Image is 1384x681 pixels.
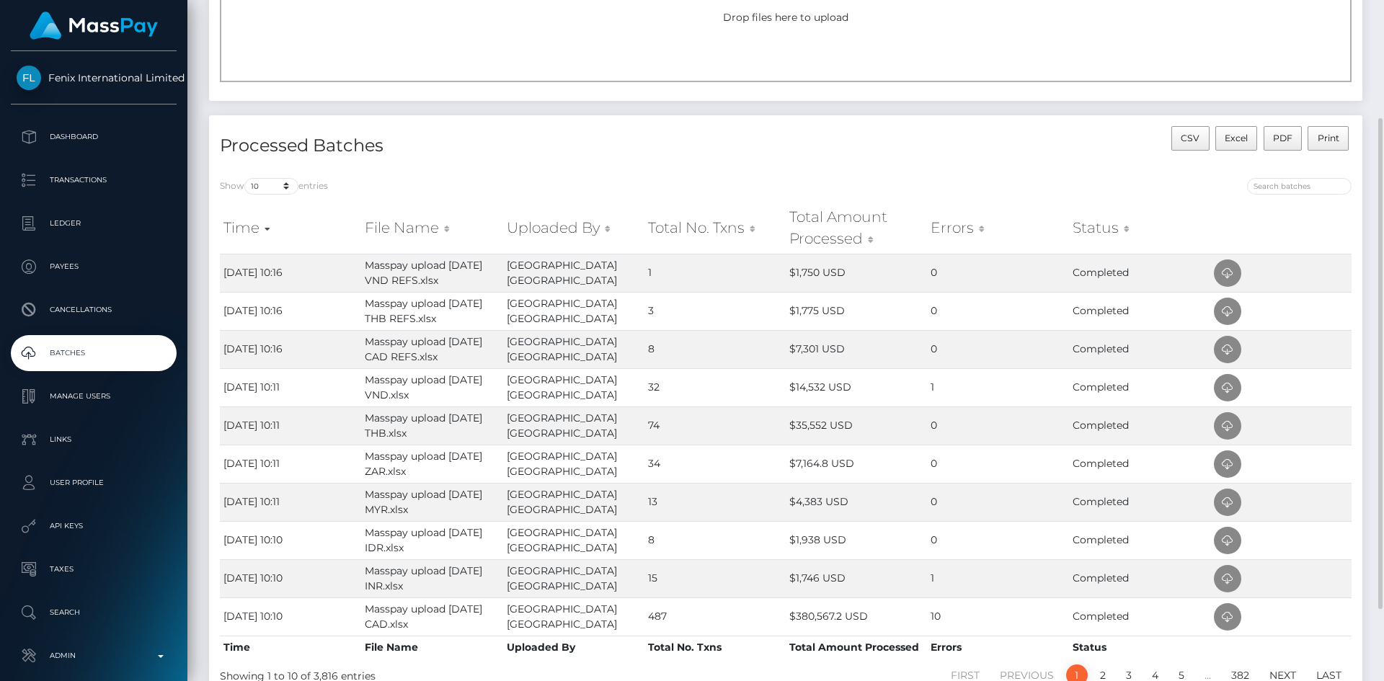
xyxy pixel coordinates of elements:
[723,11,848,24] span: Drop files here to upload
[11,638,177,674] a: Admin
[17,66,41,90] img: Fenix International Limited
[1069,330,1210,368] td: Completed
[220,445,361,483] td: [DATE] 10:11
[786,202,927,254] th: Total Amount Processed: activate to sort column ascending
[1069,292,1210,330] td: Completed
[220,330,361,368] td: [DATE] 10:16
[644,559,786,597] td: 15
[644,521,786,559] td: 8
[1215,126,1258,151] button: Excel
[1069,445,1210,483] td: Completed
[361,254,502,292] td: Masspay upload [DATE] VND REFS.xlsx
[17,472,171,494] p: User Profile
[503,597,644,636] td: [GEOGRAPHIC_DATA] [GEOGRAPHIC_DATA]
[503,521,644,559] td: [GEOGRAPHIC_DATA] [GEOGRAPHIC_DATA]
[927,292,1068,330] td: 0
[11,551,177,587] a: Taxes
[1069,483,1210,521] td: Completed
[1318,133,1339,143] span: Print
[1069,597,1210,636] td: Completed
[1069,368,1210,406] td: Completed
[17,213,171,234] p: Ledger
[1069,636,1210,659] th: Status
[927,559,1068,597] td: 1
[17,169,171,191] p: Transactions
[361,406,502,445] td: Masspay upload [DATE] THB.xlsx
[927,597,1068,636] td: 10
[361,445,502,483] td: Masspay upload [DATE] ZAR.xlsx
[361,559,502,597] td: Masspay upload [DATE] INR.xlsx
[644,406,786,445] td: 74
[927,254,1068,292] td: 0
[361,521,502,559] td: Masspay upload [DATE] IDR.xlsx
[244,178,298,195] select: Showentries
[17,602,171,623] p: Search
[503,559,644,597] td: [GEOGRAPHIC_DATA] [GEOGRAPHIC_DATA]
[503,292,644,330] td: [GEOGRAPHIC_DATA] [GEOGRAPHIC_DATA]
[220,636,361,659] th: Time
[220,521,361,559] td: [DATE] 10:10
[786,406,927,445] td: $35,552 USD
[220,254,361,292] td: [DATE] 10:16
[1181,133,1199,143] span: CSV
[1171,126,1210,151] button: CSV
[1069,559,1210,597] td: Completed
[786,521,927,559] td: $1,938 USD
[927,636,1068,659] th: Errors
[644,483,786,521] td: 13
[30,12,158,40] img: MassPay Logo
[786,636,927,659] th: Total Amount Processed
[361,636,502,659] th: File Name
[17,429,171,450] p: Links
[927,521,1068,559] td: 0
[927,483,1068,521] td: 0
[644,445,786,483] td: 34
[11,335,177,371] a: Batches
[503,406,644,445] td: [GEOGRAPHIC_DATA] [GEOGRAPHIC_DATA]
[11,595,177,631] a: Search
[361,330,502,368] td: Masspay upload [DATE] CAD REFS.xlsx
[1069,202,1210,254] th: Status: activate to sort column ascending
[503,636,644,659] th: Uploaded By
[361,368,502,406] td: Masspay upload [DATE] VND.xlsx
[220,178,328,195] label: Show entries
[503,202,644,254] th: Uploaded By: activate to sort column ascending
[11,71,177,84] span: Fenix International Limited
[1264,126,1303,151] button: PDF
[786,330,927,368] td: $7,301 USD
[17,515,171,537] p: API Keys
[11,465,177,501] a: User Profile
[644,202,786,254] th: Total No. Txns: activate to sort column ascending
[361,202,502,254] th: File Name: activate to sort column ascending
[1069,406,1210,445] td: Completed
[220,133,775,159] h4: Processed Batches
[1273,133,1292,143] span: PDF
[220,597,361,636] td: [DATE] 10:10
[1069,521,1210,559] td: Completed
[361,597,502,636] td: Masspay upload [DATE] CAD.xlsx
[220,368,361,406] td: [DATE] 10:11
[503,368,644,406] td: [GEOGRAPHIC_DATA] [GEOGRAPHIC_DATA]
[644,254,786,292] td: 1
[927,445,1068,483] td: 0
[1069,254,1210,292] td: Completed
[786,445,927,483] td: $7,164.8 USD
[644,330,786,368] td: 8
[503,445,644,483] td: [GEOGRAPHIC_DATA] [GEOGRAPHIC_DATA]
[11,205,177,241] a: Ledger
[220,292,361,330] td: [DATE] 10:16
[11,249,177,285] a: Payees
[17,558,171,580] p: Taxes
[220,559,361,597] td: [DATE] 10:10
[1225,133,1248,143] span: Excel
[786,368,927,406] td: $14,532 USD
[11,162,177,198] a: Transactions
[786,483,927,521] td: $4,383 USD
[11,119,177,155] a: Dashboard
[361,292,502,330] td: Masspay upload [DATE] THB REFS.xlsx
[11,292,177,328] a: Cancellations
[11,378,177,414] a: Manage Users
[17,126,171,148] p: Dashboard
[786,292,927,330] td: $1,775 USD
[1247,178,1352,195] input: Search batches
